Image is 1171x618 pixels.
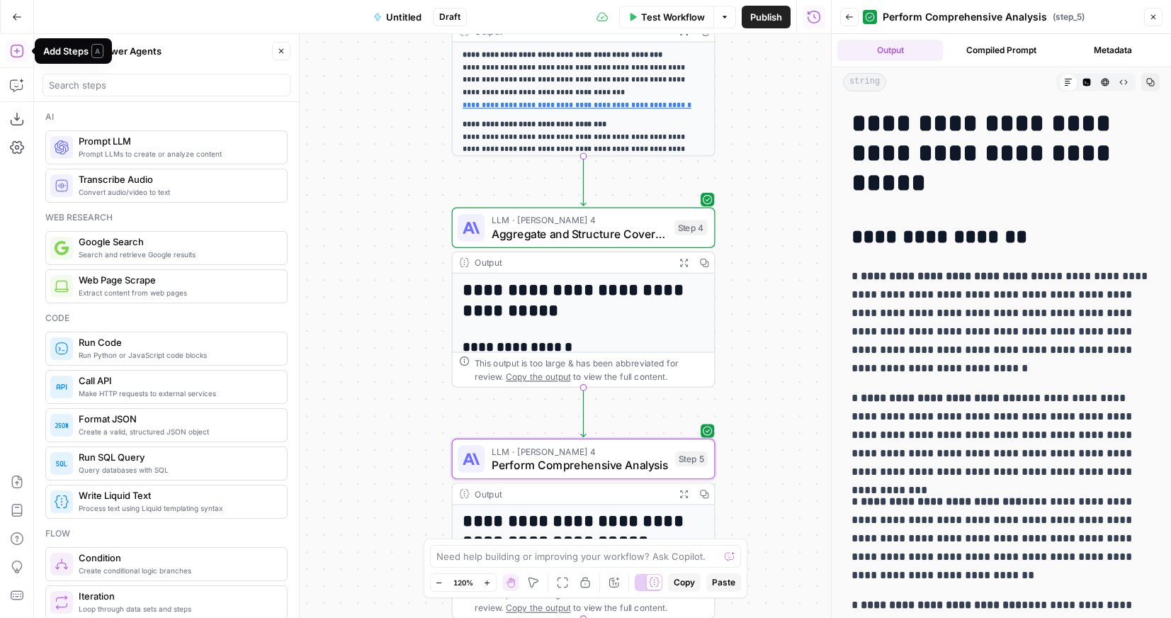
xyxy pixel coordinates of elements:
[475,356,708,383] div: This output is too large & has been abbreviated for review. to view the full content.
[1060,40,1165,61] button: Metadata
[668,573,701,592] button: Copy
[475,256,669,269] div: Output
[843,73,886,91] span: string
[79,134,276,148] span: Prompt LLM
[79,235,276,249] span: Google Search
[475,24,669,38] div: Output
[475,487,669,500] div: Output
[674,220,708,235] div: Step 4
[45,111,288,123] div: Ai
[79,551,276,565] span: Condition
[750,10,782,24] span: Publish
[45,527,288,540] div: Flow
[506,602,570,612] span: Copy the output
[79,565,276,576] span: Create conditional logic branches
[581,156,586,206] g: Edge from step_3 to step_4
[492,456,669,473] span: Perform Comprehensive Analysis
[43,40,85,62] button: Steps
[949,40,1054,61] button: Compiled Prompt
[742,6,791,28] button: Publish
[79,502,276,514] span: Process text using Liquid templating syntax
[79,373,276,388] span: Call API
[475,588,708,614] div: This output is too large & has been abbreviated for review. to view the full content.
[79,603,276,614] span: Loop through data sets and steps
[492,213,667,227] span: LLM · [PERSON_NAME] 4
[79,349,276,361] span: Run Python or JavaScript code blocks
[79,335,276,349] span: Run Code
[883,10,1047,24] span: Perform Comprehensive Analysis
[675,451,708,467] div: Step 5
[492,225,667,242] span: Aggregate and Structure Coverage
[79,249,276,260] span: Search and retrieve Google results
[79,388,276,399] span: Make HTTP requests to external services
[91,40,170,62] button: Power Agents
[79,464,276,476] span: Query databases with SQL
[49,78,284,92] input: Search steps
[79,273,276,287] span: Web Page Scrape
[79,426,276,437] span: Create a valid, structured JSON object
[79,450,276,464] span: Run SQL Query
[619,6,713,28] button: Test Workflow
[45,211,288,224] div: Web research
[79,287,276,298] span: Extract content from web pages
[706,573,741,592] button: Paste
[365,6,430,28] button: Untitled
[641,10,705,24] span: Test Workflow
[79,589,276,603] span: Iteration
[712,576,735,589] span: Paste
[837,40,943,61] button: Output
[79,148,276,159] span: Prompt LLMs to create or analyze content
[386,10,422,24] span: Untitled
[581,388,586,437] g: Edge from step_4 to step_5
[506,371,570,381] span: Copy the output
[79,172,276,186] span: Transcribe Audio
[453,577,473,588] span: 120%
[79,186,276,198] span: Convert audio/video to text
[79,488,276,502] span: Write Liquid Text
[492,444,669,458] span: LLM · [PERSON_NAME] 4
[79,412,276,426] span: Format JSON
[45,312,288,325] div: Code
[1053,11,1085,23] span: ( step_5 )
[674,576,695,589] span: Copy
[439,11,460,23] span: Draft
